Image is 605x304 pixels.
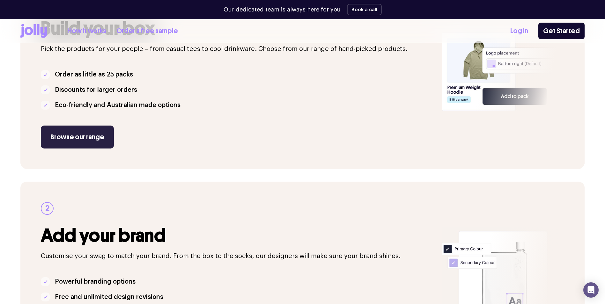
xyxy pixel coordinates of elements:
[41,251,434,261] p: Customise your swag to match your brand. From the box to the socks, our designers will make sure ...
[583,282,599,298] div: Open Intercom Messenger
[67,26,106,36] a: How it works
[55,292,163,302] p: Free and unlimited design revisions
[55,277,136,287] p: Powerful branding options
[510,26,528,36] a: Log In
[224,5,341,14] p: Our dedicated team is always here for you
[55,85,137,95] p: Discounts for larger orders
[41,126,114,148] a: Browse our range
[347,4,382,15] button: Book a call
[41,202,54,215] div: 2
[41,44,434,54] p: Pick the products for your people – from casual tees to cool drinkware. Choose from our range of ...
[55,100,181,110] p: Eco-friendly and Australian made options
[116,26,178,36] a: Order a free sample
[55,69,133,80] p: Order as little as 25 packs
[41,225,434,246] h3: Add your brand
[538,23,585,39] a: Get Started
